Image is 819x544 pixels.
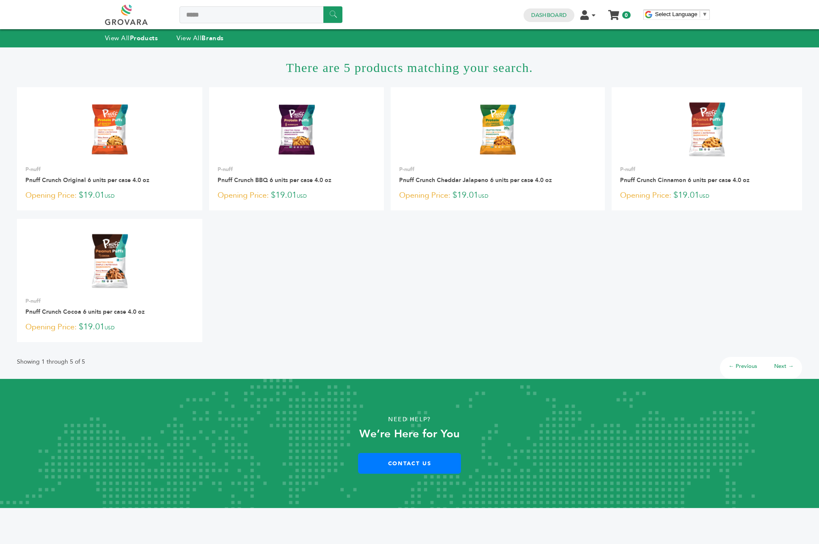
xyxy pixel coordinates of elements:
p: P-nuff [620,166,794,173]
a: Next → [774,362,794,370]
a: Pnuff Crunch Original 6 units per case 4.0 oz [25,176,149,184]
p: P-nuff [25,297,194,305]
p: Showing 1 through 5 of 5 [17,357,85,367]
p: $19.01 [399,189,596,202]
strong: Products [130,34,158,42]
p: Need Help? [41,413,778,426]
h1: There are 5 products matching your search. [17,47,802,87]
a: Dashboard [531,11,567,19]
a: Pnuff Crunch Cheddar Jalapeno 6 units per case 4.0 oz [399,176,552,184]
p: $19.01 [218,189,376,202]
span: USD [478,193,488,199]
a: Pnuff Crunch Cinnamon 6 units per case 4.0 oz [620,176,750,184]
a: Pnuff Crunch Cocoa 6 units per case 4.0 oz [25,308,145,316]
span: Opening Price: [620,190,671,201]
a: ← Previous [728,362,757,370]
p: P-nuff [25,166,194,173]
p: P-nuff [399,166,596,173]
span: Select Language [655,11,698,17]
img: Pnuff Crunch Cocoa 6 units per case 4.0 oz [79,230,141,292]
strong: We’re Here for You [359,426,460,442]
strong: Brands [201,34,223,42]
span: Opening Price: [25,190,77,201]
span: Opening Price: [218,190,269,201]
span: 0 [622,11,630,19]
img: Pnuff Crunch Cinnamon 6 units per case 4.0 oz [676,99,738,160]
a: Select Language​ [655,11,708,17]
span: USD [105,193,115,199]
p: $19.01 [25,189,194,202]
a: View AllBrands [176,34,224,42]
p: $19.01 [25,321,194,334]
img: Pnuff Crunch BBQ 6 units per case 4.0 oz [266,99,327,160]
p: $19.01 [620,189,794,202]
span: USD [105,324,115,331]
img: Pnuff Crunch Original 6 units per case 4.0 oz [79,99,141,160]
span: Opening Price: [399,190,450,201]
p: P-nuff [218,166,376,173]
span: Opening Price: [25,321,77,333]
span: USD [699,193,709,199]
span: USD [297,193,307,199]
a: Pnuff Crunch BBQ 6 units per case 4.0 oz [218,176,331,184]
a: Contact Us [358,453,461,474]
input: Search a product or brand... [179,6,342,23]
a: View AllProducts [105,34,158,42]
a: My Cart [609,8,618,17]
img: Pnuff Crunch Cheddar Jalapeno 6 units per case 4.0 oz [467,99,529,160]
span: ▼ [702,11,708,17]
